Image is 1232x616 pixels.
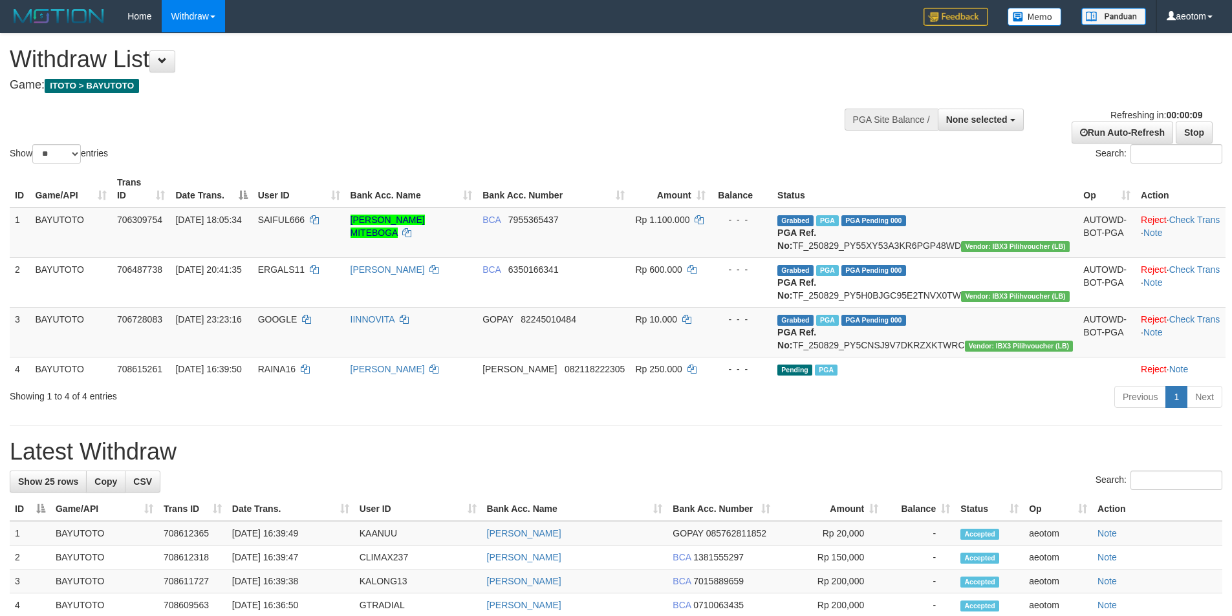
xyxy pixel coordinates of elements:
span: Copy [94,476,117,487]
a: [PERSON_NAME] [487,600,561,610]
a: Copy [86,471,125,493]
b: PGA Ref. No: [777,327,816,350]
span: Pending [777,365,812,376]
span: Copy 085762811852 to clipboard [706,528,766,538]
span: Copy 0710063435 to clipboard [693,600,744,610]
td: CLIMAX237 [354,546,482,569]
th: Balance [711,171,772,207]
b: PGA Ref. No: [777,228,816,251]
a: [PERSON_NAME] [351,264,425,275]
a: Check Trans [1169,314,1220,324]
span: 706728083 [117,314,162,324]
th: Action [1136,171,1226,207]
td: Rp 150,000 [775,546,883,569]
span: Accepted [960,529,999,540]
a: [PERSON_NAME] [487,552,561,562]
th: User ID: activate to sort column ascending [354,497,482,521]
a: Reject [1141,364,1167,374]
th: Trans ID: activate to sort column ascending [158,497,227,521]
h4: Game: [10,79,808,92]
td: · · [1136,307,1226,357]
th: Amount: activate to sort column ascending [630,171,710,207]
td: [DATE] 16:39:38 [227,569,354,593]
a: Run Auto-Refresh [1072,122,1173,143]
th: User ID: activate to sort column ascending [253,171,345,207]
img: panduan.png [1081,8,1146,25]
td: aeotom [1024,521,1092,546]
a: Note [1169,364,1189,374]
span: Rp 600.000 [635,264,682,275]
td: Rp 200,000 [775,569,883,593]
th: Balance: activate to sort column ascending [883,497,955,521]
a: Reject [1141,314,1167,324]
a: Note [1097,528,1117,538]
td: BAYUTOTO [30,307,111,357]
span: PGA Pending [841,315,906,326]
img: Button%20Memo.svg [1008,8,1062,26]
span: BCA [673,552,691,562]
a: CSV [125,471,160,493]
span: BCA [673,576,691,586]
td: - [883,521,955,546]
span: Refreshing in: [1110,110,1202,120]
img: MOTION_logo.png [10,6,108,26]
span: Grabbed [777,265,814,276]
th: Status: activate to sort column ascending [955,497,1024,521]
span: Rp 1.100.000 [635,215,689,225]
td: 1 [10,521,50,546]
span: Copy 6350166341 to clipboard [508,264,559,275]
a: Reject [1141,264,1167,275]
span: 708615261 [117,364,162,374]
label: Search: [1096,471,1222,490]
a: 1 [1165,386,1187,408]
td: BAYUTOTO [50,546,158,569]
span: GOPAY [673,528,703,538]
span: None selected [946,114,1008,125]
span: 706309754 [117,215,162,225]
th: ID [10,171,30,207]
span: Copy 7015889659 to clipboard [693,576,744,586]
td: TF_250829_PY5H0BJGC95E2TNVX0TW [772,257,1078,307]
td: [DATE] 16:39:49 [227,521,354,546]
td: aeotom [1024,546,1092,569]
div: - - - [716,213,767,226]
a: Note [1143,228,1163,238]
span: RAINA16 [258,364,296,374]
th: Op: activate to sort column ascending [1024,497,1092,521]
span: Copy 1381555297 to clipboard [693,552,744,562]
th: Op: activate to sort column ascending [1078,171,1136,207]
div: PGA Site Balance / [845,109,938,131]
span: [PERSON_NAME] [482,364,557,374]
th: Game/API: activate to sort column ascending [30,171,111,207]
td: Rp 20,000 [775,521,883,546]
td: AUTOWD-BOT-PGA [1078,207,1136,258]
a: Reject [1141,215,1167,225]
a: [PERSON_NAME] [487,528,561,538]
span: PGA Pending [841,265,906,276]
span: Marked by aeojona [815,365,838,376]
a: Note [1097,576,1117,586]
span: [DATE] 23:23:16 [175,314,241,324]
b: PGA Ref. No: [777,277,816,301]
span: [DATE] 20:41:35 [175,264,241,275]
a: IINNOVITA [351,314,394,324]
th: Bank Acc. Name: activate to sort column ascending [345,171,478,207]
span: Accepted [960,577,999,588]
span: Grabbed [777,215,814,226]
td: - [883,569,955,593]
span: [DATE] 18:05:34 [175,215,241,225]
span: SAIFUL666 [258,215,305,225]
span: Show 25 rows [18,476,78,487]
span: PGA Pending [841,215,906,226]
a: Note [1143,327,1163,337]
td: 708612318 [158,546,227,569]
td: TF_250829_PY5CNSJ9V7DKRZXKTWRC [772,307,1078,357]
span: Accepted [960,600,999,611]
a: Previous [1114,386,1166,408]
td: BAYUTOTO [30,257,111,307]
a: Check Trans [1169,264,1220,275]
span: BCA [673,600,691,610]
td: aeotom [1024,569,1092,593]
a: Note [1097,552,1117,562]
td: 2 [10,546,50,569]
